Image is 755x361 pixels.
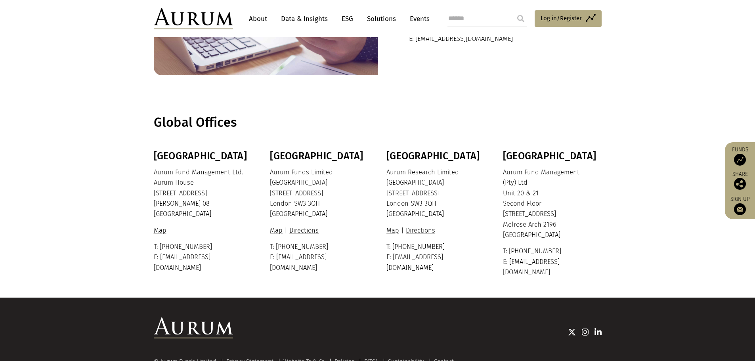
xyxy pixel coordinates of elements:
[245,11,271,26] a: About
[270,167,367,220] p: Aurum Funds Limited [GEOGRAPHIC_DATA] [STREET_ADDRESS] London SW3 3QH [GEOGRAPHIC_DATA]
[270,227,285,234] a: Map
[154,242,250,273] p: T: [PHONE_NUMBER] E: [EMAIL_ADDRESS][DOMAIN_NAME]
[734,154,746,166] img: Access Funds
[729,196,751,215] a: Sign up
[154,227,168,234] a: Map
[386,242,483,273] p: T: [PHONE_NUMBER] E: [EMAIL_ADDRESS][DOMAIN_NAME]
[338,11,357,26] a: ESG
[503,167,600,241] p: Aurum Fund Management (Pty) Ltd Unit 20 & 21 Second Floor [STREET_ADDRESS] Melrose Arch 2196 [GEO...
[568,328,576,336] img: Twitter icon
[406,11,430,26] a: Events
[386,167,483,220] p: Aurum Research Limited [GEOGRAPHIC_DATA] [STREET_ADDRESS] London SW3 3QH [GEOGRAPHIC_DATA]
[734,203,746,215] img: Sign up to our newsletter
[270,225,367,236] p: |
[386,150,483,162] h3: [GEOGRAPHIC_DATA]
[154,8,233,29] img: Aurum
[594,328,602,336] img: Linkedin icon
[503,246,600,277] p: T: [PHONE_NUMBER] E: [EMAIL_ADDRESS][DOMAIN_NAME]
[386,225,483,236] p: |
[154,115,600,130] h1: Global Offices
[535,10,602,27] a: Log in/Register
[541,13,582,23] span: Log in/Register
[270,242,367,273] p: T: [PHONE_NUMBER] E: [EMAIL_ADDRESS][DOMAIN_NAME]
[363,11,400,26] a: Solutions
[277,11,332,26] a: Data & Insights
[513,11,529,27] input: Submit
[154,317,233,339] img: Aurum Logo
[734,178,746,190] img: Share this post
[729,172,751,190] div: Share
[270,150,367,162] h3: [GEOGRAPHIC_DATA]
[582,328,589,336] img: Instagram icon
[154,167,250,220] p: Aurum Fund Management Ltd. Aurum House [STREET_ADDRESS] [PERSON_NAME] 08 [GEOGRAPHIC_DATA]
[729,146,751,166] a: Funds
[409,34,570,44] p: E: [EMAIL_ADDRESS][DOMAIN_NAME]
[503,150,600,162] h3: [GEOGRAPHIC_DATA]
[154,150,250,162] h3: [GEOGRAPHIC_DATA]
[386,227,401,234] a: Map
[404,227,437,234] a: Directions
[287,227,321,234] a: Directions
